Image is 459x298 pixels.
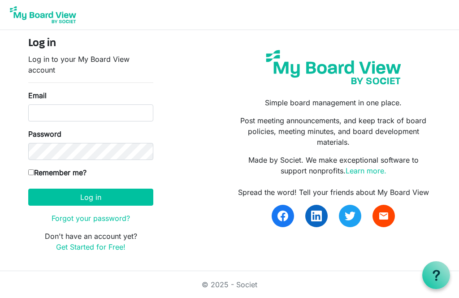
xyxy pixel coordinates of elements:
[202,280,257,289] a: © 2025 - Societ
[28,169,34,175] input: Remember me?
[236,97,431,108] p: Simple board management in one place.
[28,189,153,206] button: Log in
[52,214,130,223] a: Forgot your password?
[28,90,47,101] label: Email
[372,205,395,227] a: email
[277,211,288,221] img: facebook.svg
[345,211,355,221] img: twitter.svg
[56,242,126,251] a: Get Started for Free!
[28,167,87,178] label: Remember me?
[28,129,61,139] label: Password
[378,211,389,221] span: email
[236,155,431,176] p: Made by Societ. We make exceptional software to support nonprofits.
[28,37,153,50] h4: Log in
[260,44,407,90] img: my-board-view-societ.svg
[7,4,79,26] img: My Board View Logo
[236,115,431,147] p: Post meeting announcements, and keep track of board policies, meeting minutes, and board developm...
[236,187,431,198] div: Spread the word! Tell your friends about My Board View
[28,231,153,252] p: Don't have an account yet?
[28,54,153,75] p: Log in to your My Board View account
[311,211,322,221] img: linkedin.svg
[346,166,386,175] a: Learn more.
